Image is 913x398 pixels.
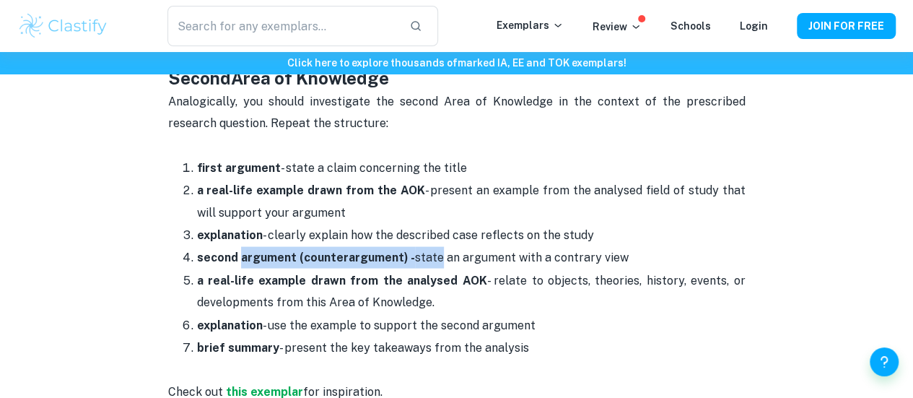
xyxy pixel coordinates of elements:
[231,67,389,87] strong: Area of Knowledge
[197,224,746,246] p: - clearly explain how the described case reflects on the study
[797,13,896,39] button: JOIN FOR FREE
[197,160,281,174] strong: first argument
[740,20,768,32] a: Login
[197,340,279,354] strong: brief summary
[197,337,746,358] p: - present the key takeaways from the analysis
[870,347,899,376] button: Help and Feedback
[197,157,746,178] p: - state a claim concerning the title
[197,269,746,313] p: - relate to objects, theories, history, events, or developments from this Area of Knowledge.
[226,384,303,398] strong: this exemplar
[168,64,746,90] h3: Second
[197,314,746,336] p: - use the example to support the second argument
[497,17,564,33] p: Exemplars
[197,179,746,223] p: - present an example from the analysed field of study that will support your argument
[197,273,487,287] strong: a real-life example drawn from the analysed AOK
[167,6,398,46] input: Search for any exemplars...
[223,384,303,398] a: this exemplar
[670,20,711,32] a: Schools
[197,246,746,268] p: state an argument with a contrary view
[3,55,910,71] h6: Click here to explore thousands of marked IA, EE and TOK exemplars !
[197,250,415,264] strong: second argument (counterargument) -
[197,183,425,196] strong: a real-life example drawn from the AOK
[197,318,263,332] strong: explanation
[593,19,642,35] p: Review
[17,12,109,40] img: Clastify logo
[168,90,746,134] p: Analogically, you should investigate the second Area of Knowledge in the context of the prescribe...
[197,228,263,241] strong: explanation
